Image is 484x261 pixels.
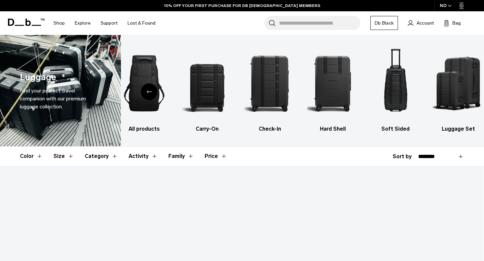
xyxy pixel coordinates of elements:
[181,125,233,133] h3: Carry-On
[417,20,434,27] span: Account
[444,19,461,27] button: Bag
[181,45,233,133] a: Db Carry-On
[20,70,56,84] h1: Luggage
[181,45,233,133] li: 2 / 6
[75,11,91,35] a: Explore
[433,45,484,133] a: Db Luggage Set
[48,11,160,35] nav: Main Navigation
[20,87,86,110] span: Find your perfect travel companion with our premium luggage collection.
[168,147,194,166] button: Toggle Filter
[244,45,295,133] li: 3 / 6
[205,147,227,166] button: Toggle Price
[128,11,155,35] a: Lost & Found
[244,45,295,122] img: Db
[20,147,43,166] button: Toggle Filter
[119,45,170,122] img: Db
[307,45,358,133] a: Db Hard Shell
[307,125,358,133] h3: Hard Shell
[129,147,158,166] button: Toggle Filter
[370,125,421,133] h3: Soft Sided
[370,16,398,30] a: Db Black
[119,125,170,133] h3: All products
[244,125,295,133] h3: Check-In
[433,45,484,122] img: Db
[53,147,74,166] button: Toggle Filter
[53,11,65,35] a: Shop
[370,45,421,122] img: Db
[85,147,118,166] button: Toggle Filter
[244,45,295,133] a: Db Check-In
[119,45,170,133] li: 1 / 6
[119,45,170,133] a: Db All products
[164,3,320,9] a: 10% OFF YOUR FIRST PURCHASE FOR DB [DEMOGRAPHIC_DATA] MEMBERS
[408,19,434,27] a: Account
[101,11,118,35] a: Support
[181,45,233,122] img: Db
[370,45,421,133] li: 5 / 6
[433,125,484,133] h3: Luggage Set
[370,45,421,133] a: Db Soft Sided
[141,83,157,100] div: Previous slide
[307,45,358,122] img: Db
[307,45,358,133] li: 4 / 6
[433,45,484,133] li: 6 / 6
[452,20,461,27] span: Bag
